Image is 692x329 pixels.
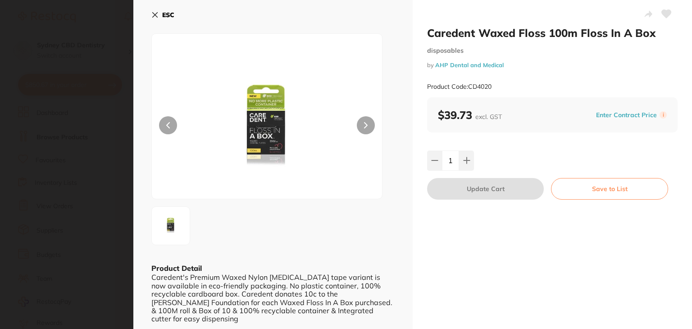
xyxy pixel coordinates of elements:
[427,47,678,55] small: disposables
[435,61,504,69] a: AHP Dental and Medical
[438,108,502,122] b: $39.73
[660,111,667,119] label: i
[427,26,678,40] h2: Caredent Waxed Floss 100m Floss In A Box
[151,273,395,323] div: Caredent's Premium Waxed Nylon [MEDICAL_DATA] tape variant is now available in eco-friendly packa...
[427,62,678,69] small: by
[151,7,174,23] button: ESC
[427,178,544,200] button: Update Cart
[151,264,202,273] b: Product Detail
[198,56,336,199] img: OQ
[427,83,492,91] small: Product Code: CD4020
[475,113,502,121] span: excl. GST
[593,111,660,119] button: Enter Contract Price
[155,210,187,242] img: OQ
[162,11,174,19] b: ESC
[551,178,668,200] button: Save to List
